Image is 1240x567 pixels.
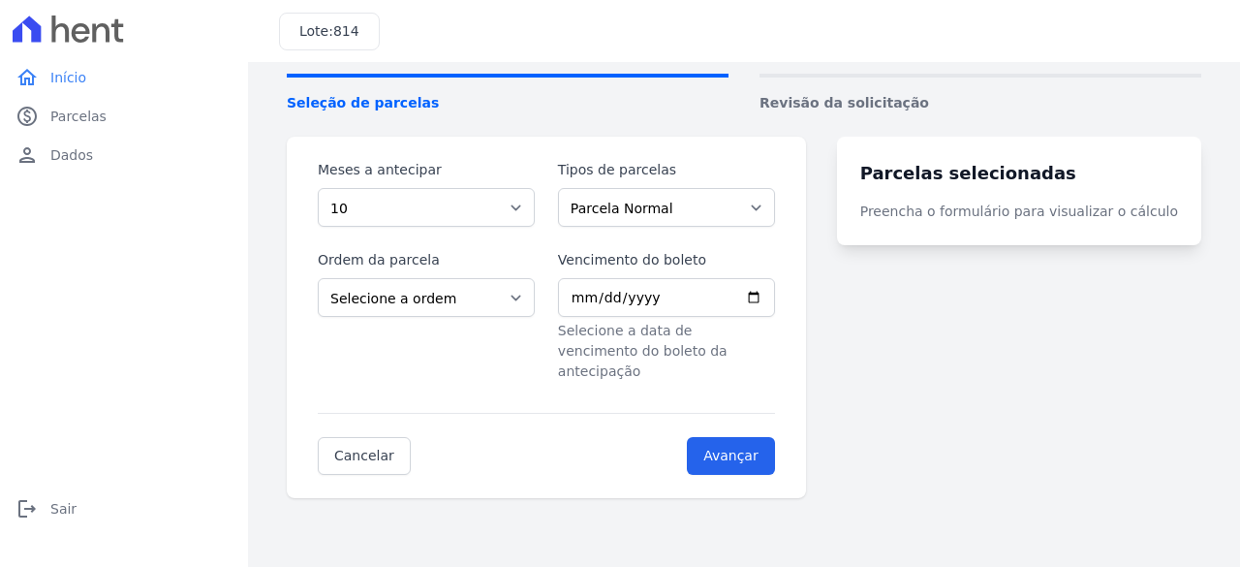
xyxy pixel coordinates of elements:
label: Meses a antecipar [318,160,535,180]
a: paidParcelas [8,97,240,136]
span: Início [50,68,86,87]
a: homeInício [8,58,240,97]
p: Preencha o formulário para visualizar o cálculo [860,202,1178,222]
span: Sair [50,499,77,519]
h3: Parcelas selecionadas [860,160,1178,186]
nav: Progress [287,74,1201,113]
span: Seleção de parcelas [287,93,728,113]
a: Cancelar [318,437,411,475]
i: paid [15,105,39,128]
i: person [15,143,39,167]
span: Dados [50,145,93,165]
span: 814 [333,23,359,39]
span: Revisão da solicitação [759,93,1201,113]
input: Avançar [687,437,775,475]
i: logout [15,497,39,520]
i: home [15,66,39,89]
label: Vencimento do boleto [558,250,775,270]
a: logoutSair [8,489,240,528]
h3: Lote: [299,21,359,42]
p: Selecione a data de vencimento do boleto da antecipação [558,321,775,382]
label: Ordem da parcela [318,250,535,270]
span: Parcelas [50,107,107,126]
label: Tipos de parcelas [558,160,775,180]
a: personDados [8,136,240,174]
